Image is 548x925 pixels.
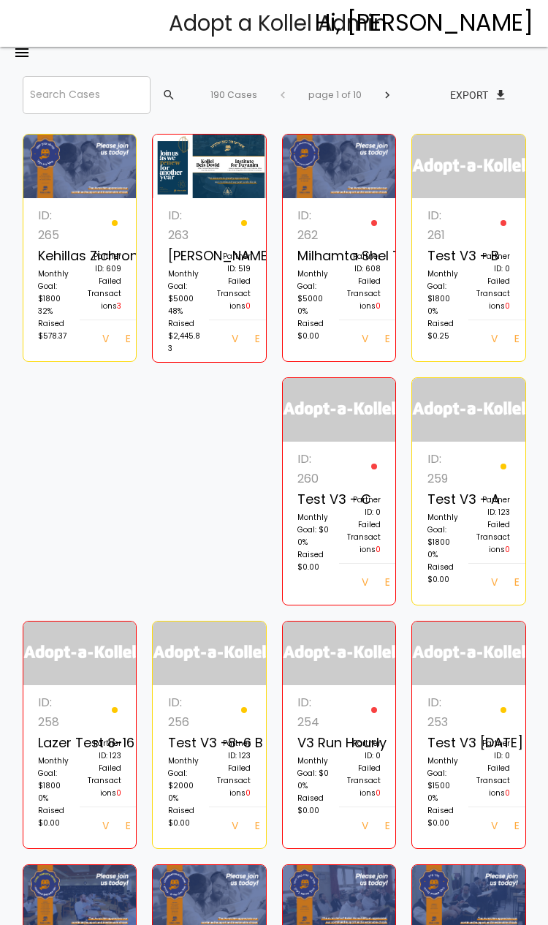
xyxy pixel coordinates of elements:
span: 0 [505,544,510,555]
a: Edit [373,571,397,597]
p: Monthly Goal: $1800 [38,755,72,792]
a: Partner ID: 519 Failed Transactions0 [209,205,258,320]
button: chevron_right [369,82,406,108]
img: z9NQUo20Gg.X4VDNcvjTb.jpg [283,135,396,198]
p: ID: 262 [297,205,331,245]
a: Edit [243,328,267,354]
p: Monthly Goal: $0 [297,511,331,536]
p: Partner ID: 123 [87,737,121,762]
p: Partner ID: 0 [346,737,380,762]
a: Edit [114,328,137,354]
p: 0% Raised $0.00 [297,536,331,573]
a: ID: 261 Test v3 - B Monthly Goal: $1800 0% Raised $0.25 [419,205,468,350]
p: 0% Raised $0.00 [297,305,331,342]
a: View [479,571,503,597]
a: Edit [373,328,397,354]
a: Partner ID: 0 Failed Transactions0 [468,205,517,320]
p: Failed Transactions [346,762,380,799]
p: Failed Transactions [87,275,121,312]
p: 0% Raised $0.00 [297,779,331,817]
p: Failed Transactions [217,275,251,312]
p: ID: 258 [38,692,72,732]
span: 0 [246,788,251,798]
button: search [151,82,184,108]
p: Partner ID: 123 [476,494,510,518]
p: v3 run hourly [297,732,331,755]
img: logonobg.png [412,135,525,198]
p: Partner ID: 0 [476,250,510,275]
p: 48% Raised $2,445.83 [168,305,202,355]
img: MnsSBcA6lZ.y5WEhTf2vm.jpg [23,135,137,198]
p: Test v3 -8-6 B [168,732,202,755]
span: 0 [505,301,510,312]
span: chevron_right [381,82,394,108]
a: Partner ID: 0 Failed Transactions0 [468,692,517,807]
p: 190 Cases [210,88,257,103]
p: Test v3 - c [297,488,331,511]
p: Test v3 - B [427,245,461,268]
p: Failed Transactions [87,762,121,799]
p: ID: 254 [297,692,331,732]
a: View [91,328,114,354]
p: Kehillas Zichron [PERSON_NAME] of [GEOGRAPHIC_DATA] [38,245,72,268]
a: ID: 253 Test V3 [DATE] Monthly Goal: $1500 0% Raised $0.00 [419,692,468,837]
a: ID: 263 [PERSON_NAME] Monthly Goal: $5000 48% Raised $2,445.83 [160,205,209,362]
span: 0 [376,301,381,312]
a: View [479,815,503,841]
p: Test v3 - A [427,488,461,511]
button: Exportfile_download [438,82,519,108]
p: Monthly Goal: $5000 [297,268,331,305]
p: Monthly Goal: $2000 [168,755,202,792]
p: Failed Transactions [476,275,510,312]
span: search [162,82,175,108]
span: 0 [376,788,381,798]
a: View [350,328,373,354]
a: Edit [114,815,137,841]
img: logonobg.png [283,378,396,442]
a: Edit [503,571,526,597]
p: ID: 253 [427,692,461,732]
a: ID: 265 Kehillas Zichron [PERSON_NAME] of [GEOGRAPHIC_DATA] Monthly Goal: $1800 32% Raised $578.37 [31,205,80,350]
img: logonobg.png [412,622,525,685]
span: 3 [117,301,121,312]
p: Partner ID: 608 [346,250,380,275]
a: View [350,571,373,597]
a: ID: 254 v3 run hourly Monthly Goal: $0 0% Raised $0.00 [290,692,339,824]
p: Lazer Test 8-16 [38,732,72,755]
a: Edit [503,815,526,841]
a: ID: 260 Test v3 - c Monthly Goal: $0 0% Raised $0.00 [290,449,339,581]
img: logonobg.png [153,622,266,685]
p: Monthly Goal: $5000 [168,268,202,305]
p: ID: 260 [297,449,331,488]
p: Monthly Goal: $1800 [38,268,72,305]
a: View [220,328,243,354]
p: ID: 261 [427,205,461,245]
p: Partner ID: 609 [87,250,121,275]
span: 0 [116,788,121,798]
p: Partner ID: 519 [217,250,251,275]
a: View [479,328,503,354]
span: file_download [494,82,507,108]
p: 32% Raised $578.37 [38,305,72,342]
a: Edit [503,328,526,354]
a: View [220,815,243,841]
p: Failed Transactions [217,762,251,799]
a: View [91,815,114,841]
p: ID: 263 [168,205,202,245]
p: Milhamta Shel Torah [297,245,331,268]
p: 0% Raised $0.00 [427,548,461,586]
a: menu [13,29,31,76]
img: I2vVEkmzLd.fvn3D5NTra.png [153,135,266,198]
a: ID: 258 Lazer Test 8-16 Monthly Goal: $1800 0% Raised $0.00 [31,692,80,837]
p: ID: 256 [168,692,202,732]
p: Failed Transactions [476,518,510,556]
p: Monthly Goal: $1800 [427,268,461,305]
a: Edit [243,815,267,841]
a: Partner ID: 123 Failed Transactions0 [80,692,129,807]
p: Partner ID: 0 [476,737,510,762]
p: ID: 259 [427,449,461,488]
img: logonobg.png [412,378,525,442]
a: Edit [373,815,397,841]
p: Failed Transactions [346,275,380,312]
a: ID: 259 Test v3 - A Monthly Goal: $1800 0% Raised $0.00 [419,449,468,593]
